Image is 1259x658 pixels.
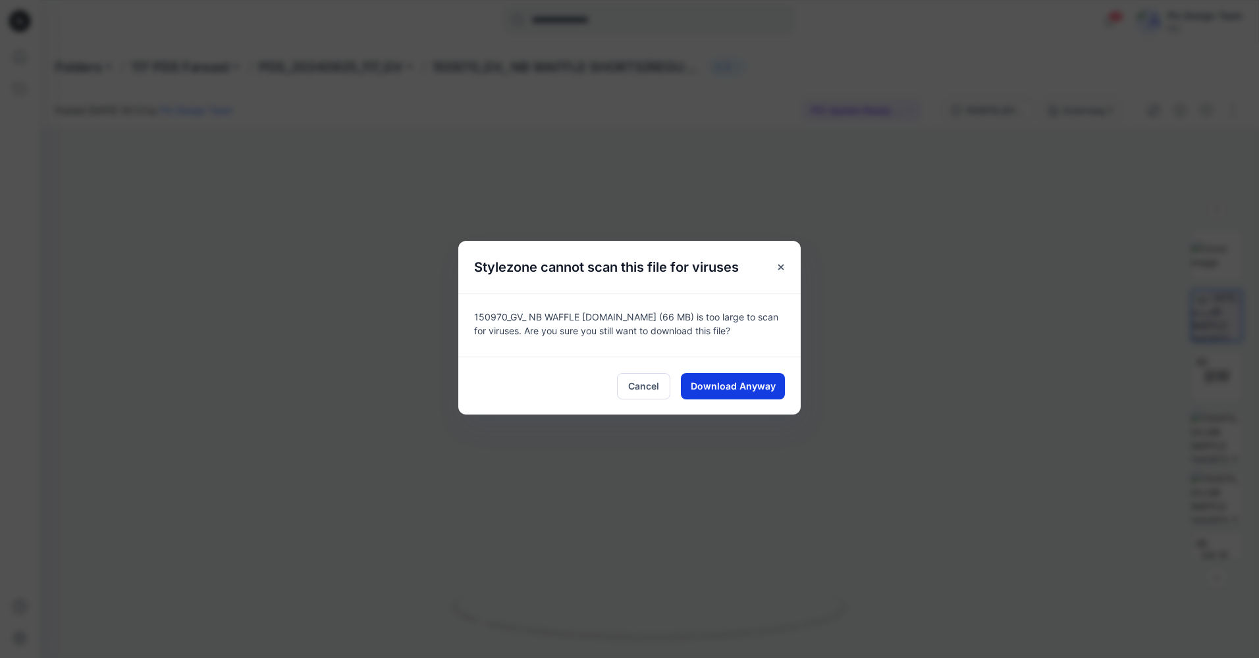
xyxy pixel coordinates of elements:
button: Close [769,255,793,279]
span: Download Anyway [691,379,776,393]
span: Cancel [628,379,659,393]
h5: Stylezone cannot scan this file for viruses [458,241,755,293]
button: Cancel [617,373,670,399]
div: 150970_GV_ NB WAFFLE [DOMAIN_NAME] (66 MB) is too large to scan for viruses. Are you sure you sti... [458,293,801,357]
button: Download Anyway [681,373,785,399]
